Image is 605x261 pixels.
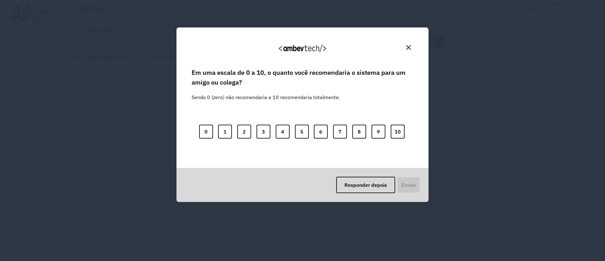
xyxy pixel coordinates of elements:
[406,45,411,50] img: Close
[314,125,328,139] button: 6
[276,125,290,139] button: 4
[279,44,326,52] img: Logo Ambevtech
[372,125,385,139] button: 9
[295,125,309,139] button: 5
[218,125,232,139] button: 1
[333,125,347,139] button: 7
[237,125,251,139] button: 2
[256,125,270,139] button: 3
[352,125,366,139] button: 8
[336,177,395,193] button: Responder depois
[192,86,340,101] label: Sendo 0 (zero) não recomendaria e 10 recomendaria totalmente.
[192,68,413,87] label: Em uma escala de 0 a 10, o quanto você recomendaria o sistema para um amigo ou colega?
[391,125,405,139] button: 10
[404,43,413,52] button: Close
[199,125,213,139] button: 0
